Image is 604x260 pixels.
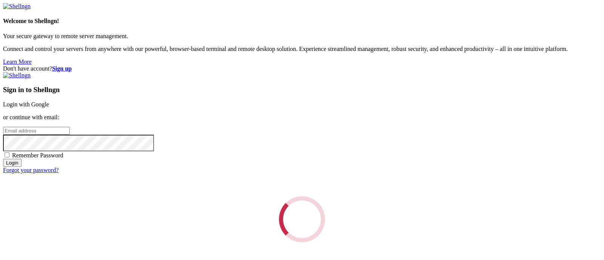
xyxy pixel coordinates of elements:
h3: Sign in to Shellngn [3,86,601,94]
h4: Welcome to Shellngn! [3,18,601,25]
p: Your secure gateway to remote server management. [3,33,601,40]
p: or continue with email: [3,114,601,121]
a: Login with Google [3,101,49,108]
a: Sign up [52,65,72,72]
a: Learn More [3,58,32,65]
img: Shellngn [3,72,31,79]
div: Loading... [279,196,325,242]
input: Email address [3,127,70,135]
input: Login [3,159,22,167]
span: Remember Password [12,152,63,158]
a: Forgot your password? [3,167,59,173]
input: Remember Password [5,152,9,157]
p: Connect and control your servers from anywhere with our powerful, browser-based terminal and remo... [3,46,601,52]
div: Don't have account? [3,65,601,72]
img: Shellngn [3,3,31,10]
